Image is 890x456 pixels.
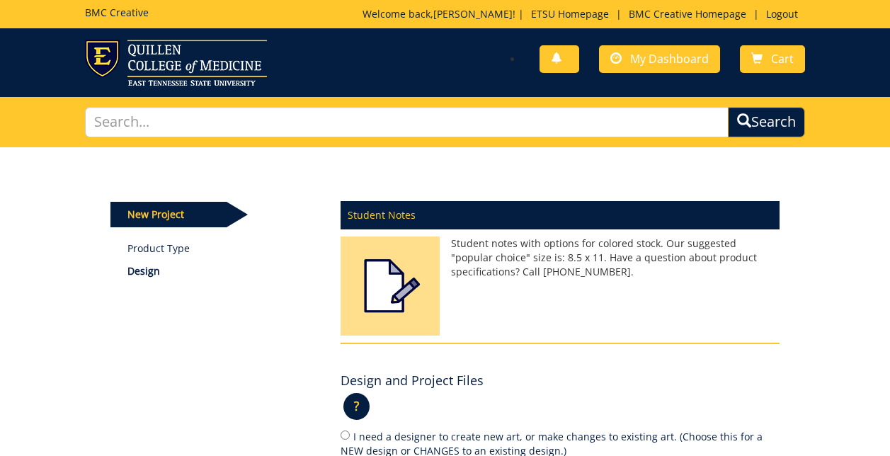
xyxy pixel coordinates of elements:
[771,51,794,67] span: Cart
[728,107,805,137] button: Search
[341,236,780,279] p: Student notes with options for colored stock. Our suggested "popular choice" size is: 8.5 x 11. H...
[127,241,319,256] a: Product Type
[341,201,780,229] p: Student Notes
[759,7,805,21] a: Logout
[740,45,805,73] a: Cart
[127,264,319,278] p: Design
[524,7,616,21] a: ETSU Homepage
[85,40,267,86] img: ETSU logo
[630,51,709,67] span: My Dashboard
[343,393,370,420] p: ?
[110,202,227,227] p: New Project
[433,7,513,21] a: [PERSON_NAME]
[622,7,753,21] a: BMC Creative Homepage
[85,7,149,18] h5: BMC Creative
[341,374,484,388] h4: Design and Project Files
[363,7,805,21] p: Welcome back, ! | | |
[599,45,720,73] a: My Dashboard
[85,107,729,137] input: Search...
[341,431,350,440] input: I need a designer to create new art, or make changes to existing art. (Choose this for a NEW desi...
